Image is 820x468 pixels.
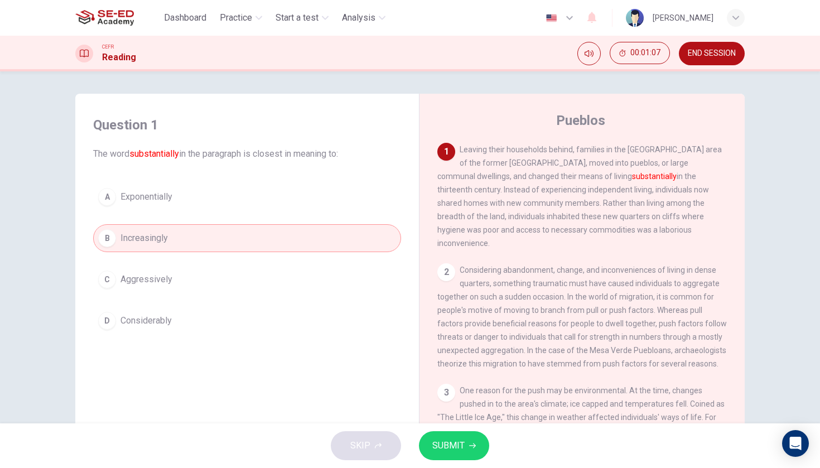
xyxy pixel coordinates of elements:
[93,147,401,161] span: The word in the paragraph is closest in meaning to:
[93,307,401,335] button: DConsiderably
[93,224,401,252] button: BIncreasingly
[632,172,677,181] font: substantially
[556,112,605,129] h4: Pueblos
[120,231,168,245] span: Increasingly
[120,273,172,286] span: Aggressively
[544,14,558,22] img: en
[437,263,455,281] div: 2
[98,229,116,247] div: B
[276,11,319,25] span: Start a test
[75,7,134,29] img: SE-ED Academy logo
[437,145,722,248] span: Leaving their households behind, families in the [GEOGRAPHIC_DATA] area of the former [GEOGRAPHIC...
[220,11,252,25] span: Practice
[653,11,713,25] div: [PERSON_NAME]
[610,42,670,65] div: Hide
[337,8,390,28] button: Analysis
[120,314,172,327] span: Considerably
[610,42,670,64] button: 00:01:07
[271,8,333,28] button: Start a test
[164,11,206,25] span: Dashboard
[419,431,489,460] button: SUBMIT
[215,8,267,28] button: Practice
[437,384,455,402] div: 3
[160,8,211,28] button: Dashboard
[98,271,116,288] div: C
[98,188,116,206] div: A
[437,266,727,368] span: Considering abandonment, change, and inconveniences of living in dense quarters, something trauma...
[129,148,179,159] font: substantially
[342,11,375,25] span: Analysis
[93,266,401,293] button: CAggressively
[98,312,116,330] div: D
[432,438,465,453] span: SUBMIT
[93,183,401,211] button: AExponentially
[102,43,114,51] span: CEFR
[626,9,644,27] img: Profile picture
[688,49,736,58] span: END SESSION
[75,7,160,29] a: SE-ED Academy logo
[630,49,660,57] span: 00:01:07
[93,116,401,134] h4: Question 1
[102,51,136,64] h1: Reading
[679,42,745,65] button: END SESSION
[437,143,455,161] div: 1
[120,190,172,204] span: Exponentially
[577,42,601,65] div: Mute
[782,430,809,457] div: Open Intercom Messenger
